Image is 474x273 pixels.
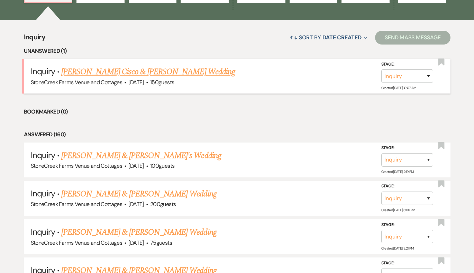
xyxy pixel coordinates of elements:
[150,79,174,86] span: 150 guests
[381,86,416,90] span: Created: [DATE] 10:07 AM
[381,61,433,68] label: Stage:
[31,239,122,246] span: StoneCreek Farms Venue and Cottages
[31,226,55,237] span: Inquiry
[128,162,144,169] span: [DATE]
[322,34,362,41] span: Date Created
[61,149,221,162] a: [PERSON_NAME] & [PERSON_NAME]'s Wedding
[381,208,415,212] span: Created: [DATE] 6:06 PM
[31,201,122,208] span: StoneCreek Farms Venue and Cottages
[24,32,46,47] span: Inquiry
[128,79,144,86] span: [DATE]
[381,183,433,190] label: Stage:
[31,66,55,77] span: Inquiry
[128,201,144,208] span: [DATE]
[61,188,216,200] a: [PERSON_NAME] & [PERSON_NAME] Wedding
[31,150,55,160] span: Inquiry
[31,162,122,169] span: StoneCreek Farms Venue and Cottages
[150,239,172,246] span: 75 guests
[31,188,55,199] span: Inquiry
[128,239,144,246] span: [DATE]
[381,144,433,152] label: Stage:
[61,66,235,78] a: [PERSON_NAME] Cisco & [PERSON_NAME] Wedding
[31,79,122,86] span: StoneCreek Farms Venue and Cottages
[24,47,450,56] li: Unanswered (1)
[24,130,450,139] li: Answered (160)
[381,260,433,267] label: Stage:
[290,34,298,41] span: ↑↓
[381,246,414,251] span: Created: [DATE] 3:21 PM
[150,201,176,208] span: 200 guests
[24,107,450,116] li: Bookmarked (0)
[150,162,174,169] span: 100 guests
[381,221,433,229] label: Stage:
[375,31,450,45] button: Send Mass Message
[381,169,414,174] span: Created: [DATE] 2:19 PM
[287,28,370,47] button: Sort By Date Created
[61,226,216,238] a: [PERSON_NAME] & [PERSON_NAME] Wedding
